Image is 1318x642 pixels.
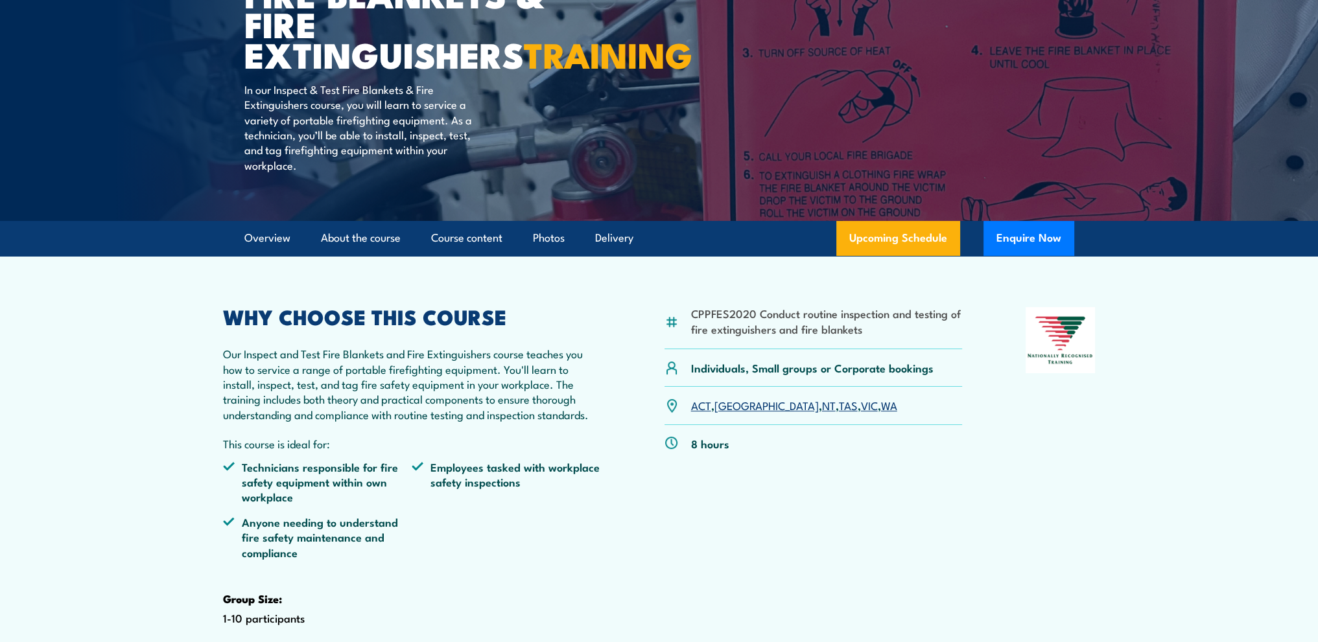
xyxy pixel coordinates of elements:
[714,397,819,413] a: [GEOGRAPHIC_DATA]
[822,397,836,413] a: NT
[524,27,692,80] strong: TRAINING
[223,590,282,607] strong: Group Size:
[412,459,601,505] li: Employees tasked with workplace safety inspections
[223,307,602,325] h2: WHY CHOOSE THIS COURSE
[321,221,401,255] a: About the course
[244,221,290,255] a: Overview
[1026,307,1096,373] img: Nationally Recognised Training logo.
[881,397,897,413] a: WA
[223,346,602,422] p: Our Inspect and Test Fire Blankets and Fire Extinguishers course teaches you how to service a ran...
[983,221,1074,256] button: Enquire Now
[861,397,878,413] a: VIC
[691,397,711,413] a: ACT
[691,306,963,336] li: CPPFES2020 Conduct routine inspection and testing of fire extinguishers and fire blankets
[244,82,481,172] p: In our Inspect & Test Fire Blankets & Fire Extinguishers course, you will learn to service a vari...
[223,514,412,560] li: Anyone needing to understand fire safety maintenance and compliance
[691,398,897,413] p: , , , , ,
[431,221,502,255] a: Course content
[533,221,565,255] a: Photos
[595,221,633,255] a: Delivery
[691,360,934,375] p: Individuals, Small groups or Corporate bookings
[839,397,858,413] a: TAS
[836,221,960,256] a: Upcoming Schedule
[223,459,412,505] li: Technicians responsible for fire safety equipment within own workplace
[223,436,602,451] p: This course is ideal for:
[691,436,729,451] p: 8 hours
